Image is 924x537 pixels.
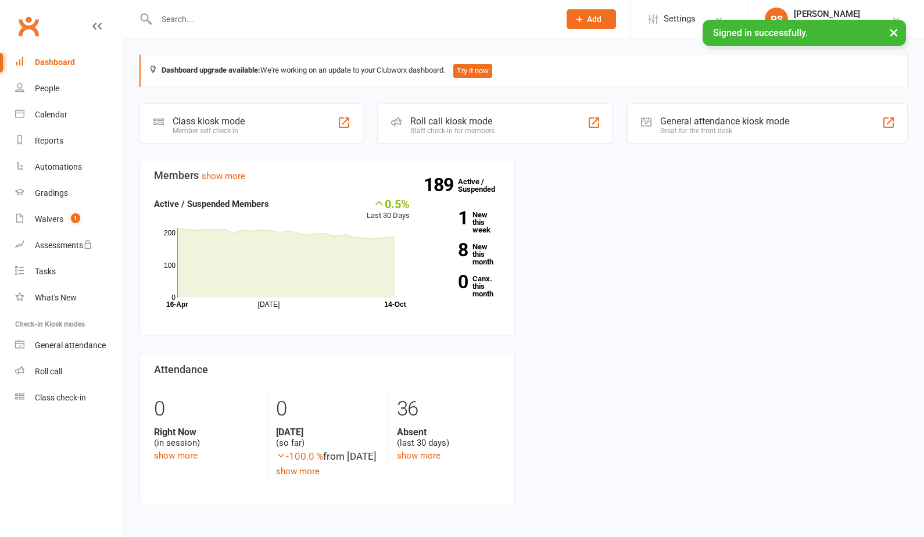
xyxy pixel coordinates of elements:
[154,427,258,449] div: (in session)
[276,450,323,462] span: -100.0 %
[35,241,92,250] div: Assessments
[883,20,904,45] button: ×
[154,199,269,209] strong: Active / Suspended Members
[35,162,82,171] div: Automations
[660,127,789,135] div: Great for the front desk
[15,359,123,385] a: Roll call
[35,58,75,67] div: Dashboard
[660,116,789,127] div: General attendance kiosk mode
[794,9,891,19] div: [PERSON_NAME]
[173,116,245,127] div: Class kiosk mode
[154,392,258,427] div: 0
[15,385,123,411] a: Class kiosk mode
[713,27,808,38] span: Signed in successfully.
[35,293,77,302] div: What's New
[15,259,123,285] a: Tasks
[15,232,123,259] a: Assessments
[15,49,123,76] a: Dashboard
[410,127,495,135] div: Staff check-in for members
[35,136,63,145] div: Reports
[397,450,440,461] a: show more
[453,64,492,78] button: Try it now
[35,188,68,198] div: Gradings
[154,450,198,461] a: show more
[276,466,320,477] a: show more
[367,197,410,210] div: 0.5%
[397,427,500,438] strong: Absent
[35,393,86,402] div: Class check-in
[15,206,123,232] a: Waivers 1
[35,214,63,224] div: Waivers
[15,285,123,311] a: What's New
[202,171,245,181] a: show more
[567,9,616,29] button: Add
[15,180,123,206] a: Gradings
[162,66,260,74] strong: Dashboard upgrade available:
[173,127,245,135] div: Member self check-in
[427,211,501,234] a: 1New this week
[410,116,495,127] div: Roll call kiosk mode
[424,176,458,194] strong: 189
[154,364,500,375] h3: Attendance
[154,427,258,438] strong: Right Now
[35,84,59,93] div: People
[427,209,468,227] strong: 1
[427,275,501,298] a: 0Canx. this month
[15,154,123,180] a: Automations
[15,332,123,359] a: General attendance kiosk mode
[35,267,56,276] div: Tasks
[664,6,696,32] span: Settings
[397,427,500,449] div: (last 30 days)
[794,19,891,30] div: MAX Training Academy Ltd
[15,128,123,154] a: Reports
[15,102,123,128] a: Calendar
[139,55,908,87] div: We're working on an update to your Clubworx dashboard.
[153,11,551,27] input: Search...
[154,170,500,181] h3: Members
[367,197,410,222] div: Last 30 Days
[427,241,468,259] strong: 8
[427,273,468,291] strong: 0
[765,8,788,31] div: PS
[427,243,501,266] a: 8New this month
[71,213,80,223] span: 1
[276,449,379,464] div: from [DATE]
[276,392,379,427] div: 0
[15,76,123,102] a: People
[35,367,62,376] div: Roll call
[14,12,43,41] a: Clubworx
[35,110,67,119] div: Calendar
[276,427,379,438] strong: [DATE]
[587,15,601,24] span: Add
[397,392,500,427] div: 36
[276,427,379,449] div: (so far)
[458,169,509,202] a: 189Active / Suspended
[35,341,106,350] div: General attendance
